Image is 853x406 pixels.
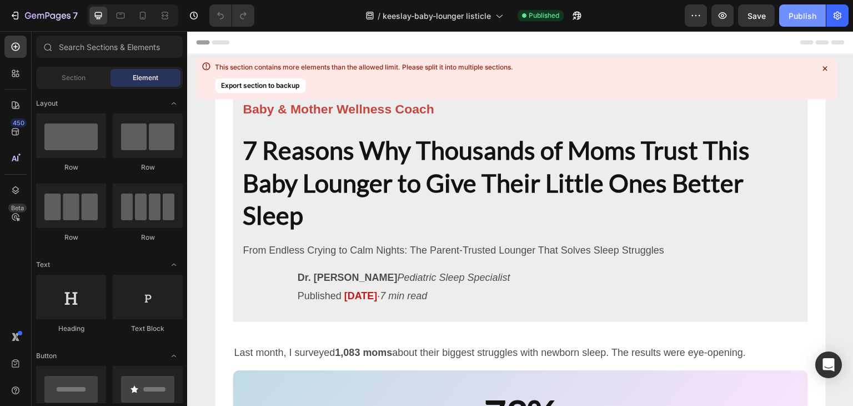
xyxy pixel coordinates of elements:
[47,340,620,358] p: Last month, I surveyed about their biggest struggles with newborn sleep. The results were eye-ope...
[113,232,183,242] div: Row
[165,347,183,365] span: Toggle open
[54,129,612,229] h2: 7 Reasons Why Thousands of Moms Trust This Baby Lounger to Give Their Little Ones Better Sleep
[8,204,27,212] div: Beta
[738,4,775,27] button: Save
[55,264,99,308] img: gempages_574094154775135001-b7fcf2ae-f228-4bda-a1ae-15f1d1d46530.webp
[4,4,83,27] button: 7
[529,11,559,21] span: Published
[747,11,766,21] span: Save
[187,31,853,406] iframe: Design area
[36,232,106,242] div: Row
[62,73,86,83] span: Section
[73,9,78,22] p: 7
[133,73,158,83] span: Element
[210,268,323,279] i: Pediatric Sleep Specialist
[11,118,27,127] div: 450
[378,10,380,22] span: /
[215,63,513,72] div: This section contains more elements than the allowed limit. Please split it into multiple sections.
[36,98,58,108] span: Layout
[56,94,611,117] p: Baby & Mother Wellness Coach
[56,237,611,255] p: From Endless Crying to Calm Nights: The Parent-Trusted Lounger That Solves Sleep Struggles
[36,324,106,334] div: Heading
[110,283,611,300] p: Published ·
[165,256,183,274] span: Toggle open
[779,4,826,27] button: Publish
[36,162,106,172] div: Row
[209,4,254,27] div: Undo/Redo
[815,351,842,378] div: Open Intercom Messenger
[113,162,183,172] div: Row
[110,268,210,279] strong: Dr. [PERSON_NAME]
[215,78,305,93] button: Export section to backup
[36,351,57,361] span: Button
[165,95,183,112] span: Toggle open
[249,58,417,86] img: gempages_574094154775135001-b39c23b1-a335-4565-9e96-e2fc1980d66e.png
[148,343,205,354] strong: 1,083 moms
[157,286,190,297] strong: [DATE]
[789,10,816,22] div: Publish
[193,286,240,297] i: 7 min read
[383,10,491,22] span: keeslay-baby-lounger listicle
[36,36,183,58] input: Search Sections & Elements
[36,260,50,270] span: Text
[113,324,183,334] div: Text Block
